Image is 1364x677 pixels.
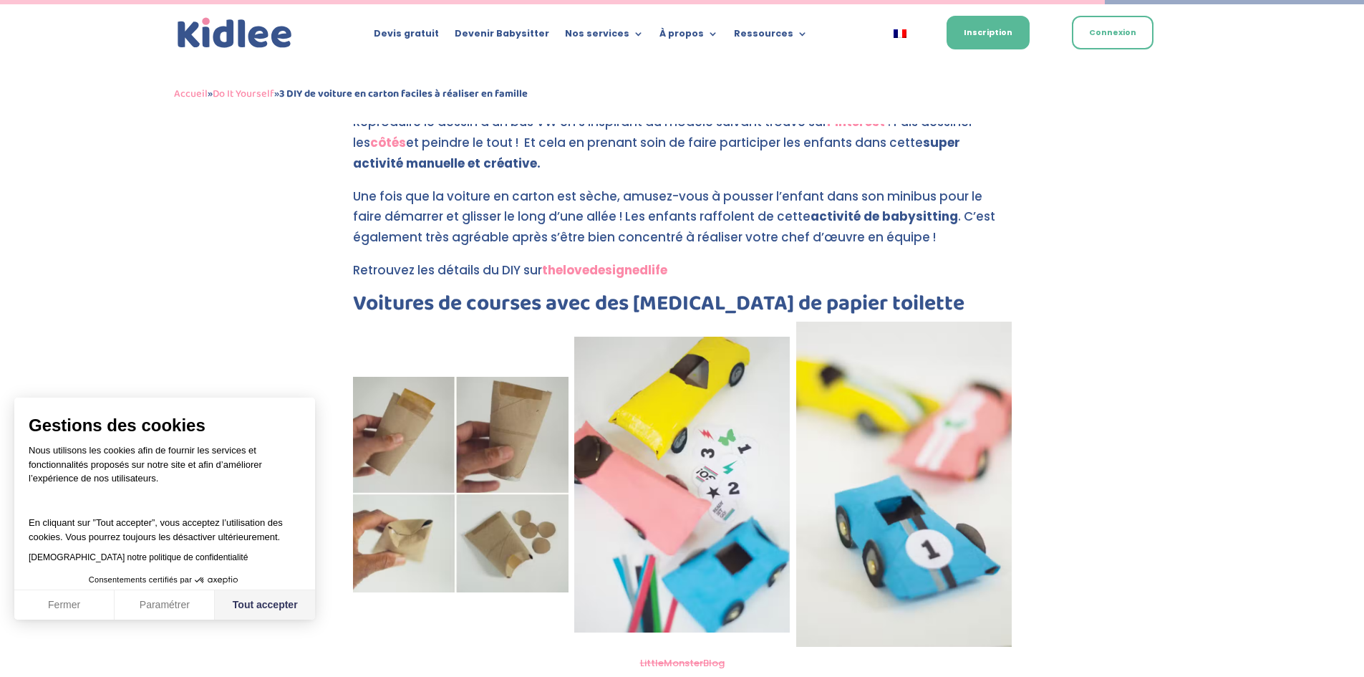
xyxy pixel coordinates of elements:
[796,322,1012,647] img: Finition de la voiture
[29,415,301,436] span: Gestions des cookies
[374,29,439,44] a: Devis gratuit
[174,14,296,52] img: logo_kidlee_bleu
[29,443,301,495] p: Nous utilisons les cookies afin de fournir les services et fonctionnalités proposés sur notre sit...
[215,590,315,620] button: Tout accepter
[923,134,960,151] strong: super
[370,134,406,151] a: côtés
[353,377,569,592] img: étape de fabrication
[29,552,248,562] a: [DEMOGRAPHIC_DATA] notre politique de confidentialité
[811,208,958,225] strong: activité de babysitting
[894,29,906,38] img: Français
[14,590,115,620] button: Fermer
[115,590,215,620] button: Paramétrer
[29,502,301,544] p: En cliquant sur ”Tout accepter”, vous acceptez l’utilisation des cookies. Vous pourrez toujours l...
[353,155,541,172] strong: activité manuelle et créative.
[174,85,208,102] a: Accueil
[1072,16,1153,49] a: Connexion
[827,113,885,130] strong: Pinterest
[542,261,667,279] a: thelovedesignedlife
[82,571,248,590] button: Consentements certifiés par
[174,14,296,52] a: Kidlee Logo
[574,337,790,632] img: Coloriage
[640,656,725,670] a: LittleMonsterBlog
[947,16,1030,49] a: Inscription
[353,112,1012,186] p: Reproduire le dessin d’un bus VW en s’inspirant du modèle suivant trouvé sur . Puis dessiner les ...
[565,29,644,44] a: Nos services
[353,260,1012,293] p: Retrouvez les détails du DIY sur
[827,113,888,130] a: Pinterest
[213,85,274,102] a: Do It Yourself
[353,186,1012,261] p: Une fois que la voiture en carton est sèche, amusez-vous à pousser l’enfant dans son minibus pour...
[279,85,528,102] strong: 3 DIY de voiture en carton faciles à réaliser en famille
[174,85,528,102] span: » »
[659,29,718,44] a: À propos
[89,576,192,584] span: Consentements certifiés par
[195,559,238,602] svg: Axeptio
[353,293,1012,322] h2: Voitures de courses avec des [MEDICAL_DATA] de papier toilette
[455,29,549,44] a: Devenir Babysitter
[734,29,808,44] a: Ressources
